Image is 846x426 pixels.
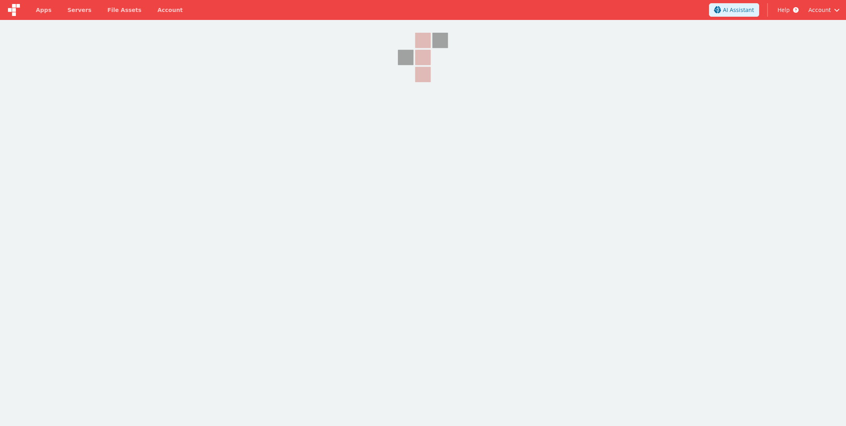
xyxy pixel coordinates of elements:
span: File Assets [108,6,142,14]
span: Account [808,6,831,14]
span: Servers [67,6,91,14]
span: Apps [36,6,51,14]
button: Account [808,6,840,14]
span: AI Assistant [723,6,754,14]
span: Help [777,6,790,14]
button: AI Assistant [709,3,759,17]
